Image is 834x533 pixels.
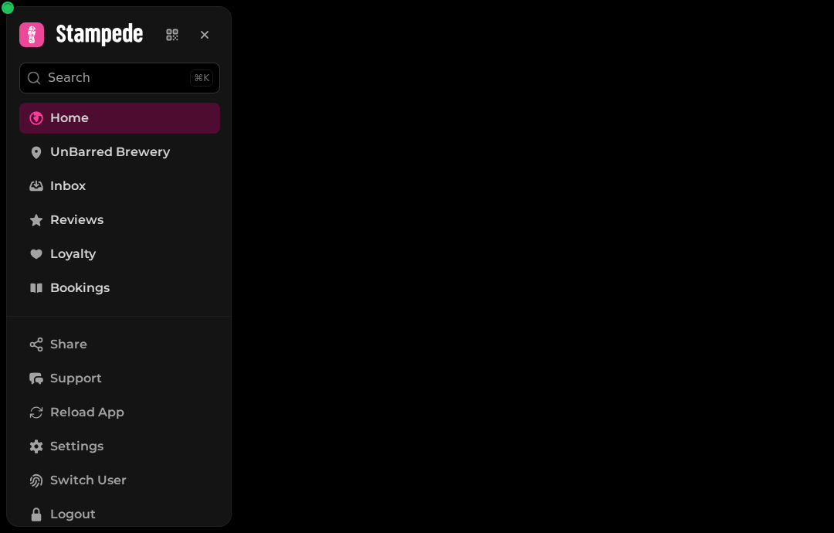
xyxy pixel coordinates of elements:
div: ⌘K [190,70,213,87]
button: Support [19,363,220,394]
a: Reviews [19,205,220,236]
span: Reviews [50,211,103,229]
span: UnBarred Brewery [50,143,170,161]
button: Switch User [19,465,220,496]
a: Settings [19,431,220,462]
a: Inbox [19,171,220,202]
span: Support [50,369,102,388]
span: Reload App [50,403,124,422]
button: Reload App [19,397,220,428]
span: Bookings [50,279,110,297]
span: Switch User [50,471,127,490]
span: Loyalty [50,245,96,263]
a: Bookings [19,273,220,304]
a: Loyalty [19,239,220,270]
span: Settings [50,437,103,456]
span: Home [50,109,89,127]
button: Logout [19,499,220,530]
span: Share [50,335,87,354]
span: Inbox [50,177,86,195]
span: Logout [50,505,96,524]
a: Home [19,103,220,134]
button: Share [19,329,220,360]
a: UnBarred Brewery [19,137,220,168]
p: Search [48,69,90,87]
button: Search⌘K [19,63,220,93]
